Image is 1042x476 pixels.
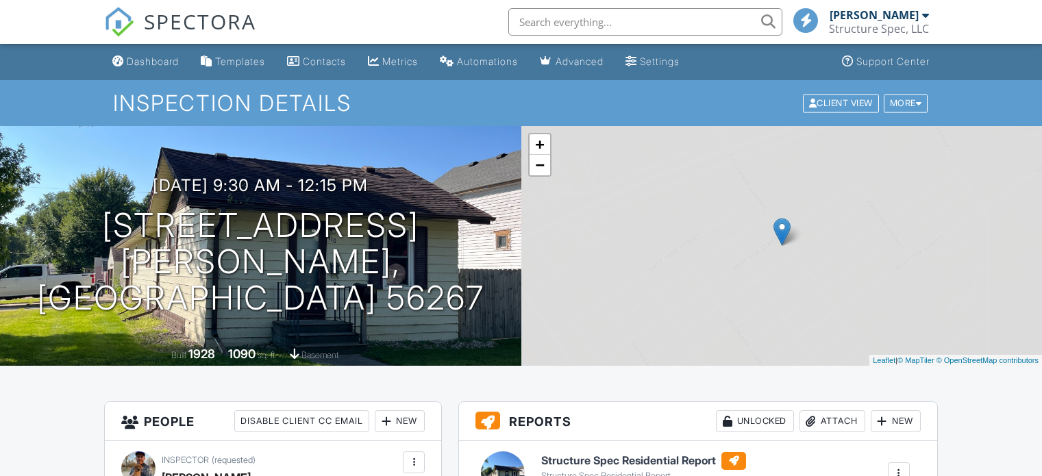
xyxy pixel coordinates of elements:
a: Advanced [534,49,609,75]
input: Search everything... [508,8,782,36]
div: Advanced [556,55,604,67]
img: The Best Home Inspection Software - Spectora [104,7,134,37]
a: Support Center [836,49,935,75]
div: | [869,355,1042,366]
a: Dashboard [107,49,184,75]
span: SPECTORA [144,7,256,36]
h6: Structure Spec Residential Report [541,452,746,470]
div: Contacts [303,55,346,67]
div: Structure Spec, LLC [829,22,929,36]
div: Disable Client CC Email [234,410,369,432]
div: Attach [799,410,865,432]
div: Templates [215,55,265,67]
a: Client View [802,97,882,108]
a: Zoom in [530,134,550,155]
h3: People [105,402,441,441]
div: [PERSON_NAME] [830,8,919,22]
div: 1090 [228,347,256,361]
div: Support Center [856,55,930,67]
div: Unlocked [716,410,794,432]
span: sq. ft. [258,350,277,360]
a: © OpenStreetMap contributors [936,356,1039,364]
h3: Reports [459,402,937,441]
a: SPECTORA [104,18,256,47]
span: (requested) [212,455,256,465]
a: Settings [620,49,685,75]
div: Dashboard [127,55,179,67]
h1: [STREET_ADDRESS] [PERSON_NAME], [GEOGRAPHIC_DATA] 56267 [22,208,499,316]
div: More [884,94,928,112]
h1: Inspection Details [113,91,929,115]
div: 1928 [188,347,215,361]
a: Automations (Basic) [434,49,523,75]
div: New [871,410,921,432]
div: Settings [640,55,680,67]
a: © MapTiler [897,356,934,364]
span: Built [171,350,186,360]
a: Zoom out [530,155,550,175]
h3: [DATE] 9:30 am - 12:15 pm [153,176,368,195]
span: Inspector [162,455,209,465]
div: Client View [803,94,879,112]
a: Metrics [362,49,423,75]
a: Contacts [282,49,351,75]
span: basement [301,350,338,360]
div: New [375,410,425,432]
a: Leaflet [873,356,895,364]
div: Automations [457,55,518,67]
a: Templates [195,49,271,75]
div: Metrics [382,55,418,67]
